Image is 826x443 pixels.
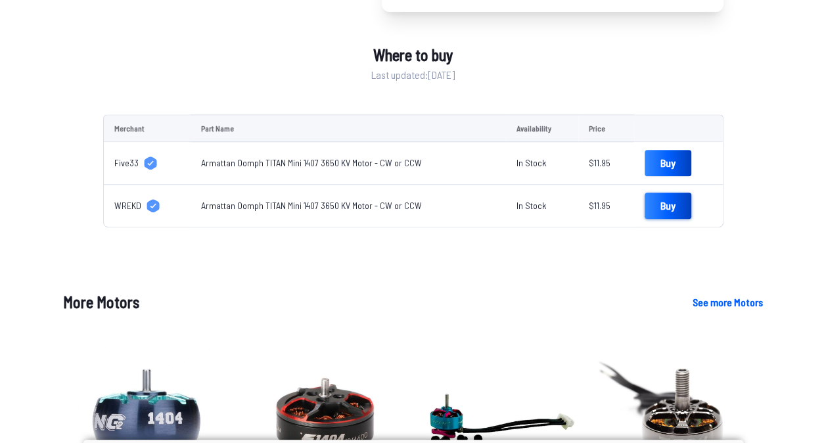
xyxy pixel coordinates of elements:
td: Part Name [190,114,505,142]
span: Five33 [114,156,139,170]
a: Buy [645,150,691,176]
a: Armattan Oomph TITAN Mini 1407 3650 KV Motor - CW or CCW [200,200,421,211]
td: Availability [505,114,578,142]
td: Price [578,114,634,142]
span: WREKD [114,199,141,212]
h1: More Motors [63,291,672,314]
td: Merchant [103,114,191,142]
a: Buy [645,193,691,219]
td: $11.95 [578,185,634,227]
span: Where to buy [373,43,453,67]
span: Last updated: [DATE] [371,67,455,83]
td: In Stock [505,185,578,227]
a: See more Motors [693,294,763,310]
td: $11.95 [578,142,634,185]
a: Armattan Oomph TITAN Mini 1407 3650 KV Motor - CW or CCW [200,157,421,168]
a: Five33 [114,156,180,170]
td: In Stock [505,142,578,185]
a: WREKD [114,199,180,212]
